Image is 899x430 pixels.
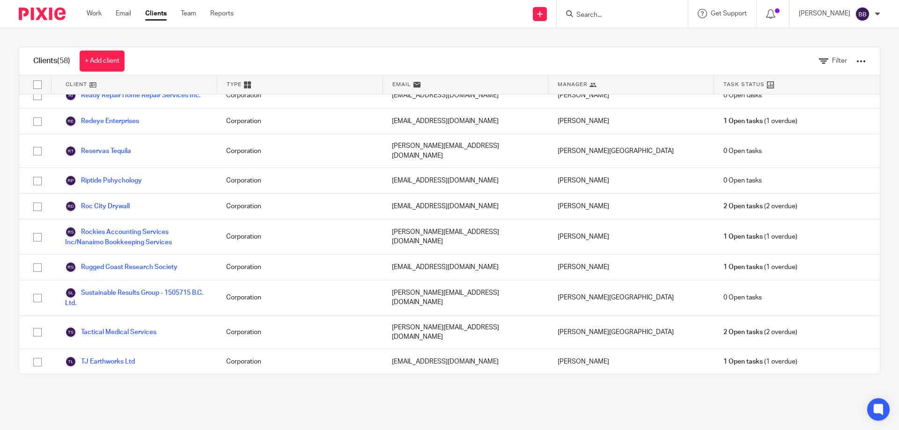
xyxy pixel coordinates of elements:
span: 1 Open tasks [723,232,763,241]
div: Corporation [217,83,383,108]
div: Corporation [217,349,383,374]
div: Corporation [217,280,383,315]
div: Corporation [217,194,383,219]
a: Tactical Medical Services [65,327,156,338]
span: Email [392,80,411,88]
p: [PERSON_NAME] [799,9,850,18]
a: Rockies Accounting Services Inc/Nanaimo Bookkeeping Services [65,226,207,247]
div: [PERSON_NAME] [548,194,714,219]
span: 1 Open tasks [723,117,763,126]
div: [PERSON_NAME][GEOGRAPHIC_DATA] [548,280,714,315]
div: [EMAIL_ADDRESS][DOMAIN_NAME] [383,255,548,280]
input: Select all [29,76,46,94]
div: Corporation [217,134,383,168]
a: Sustainable Results Group - 1505715 B.C. Ltd. [65,287,207,308]
span: (1 overdue) [723,262,797,272]
input: Search [575,11,660,20]
a: Team [181,9,196,18]
span: Type [227,80,242,88]
img: svg%3E [65,90,76,101]
div: [PERSON_NAME][EMAIL_ADDRESS][DOMAIN_NAME] [383,219,548,254]
div: [PERSON_NAME] [548,109,714,134]
span: (1 overdue) [723,117,797,126]
div: Corporation [217,316,383,349]
div: [PERSON_NAME][GEOGRAPHIC_DATA] [548,134,714,168]
a: Reports [210,9,234,18]
a: Redeye Enterprises [65,116,139,127]
a: Ready Repair Home Repair Services Inc. [65,90,200,101]
span: (2 overdue) [723,202,797,211]
img: svg%3E [65,262,76,273]
div: [PERSON_NAME] [548,219,714,254]
img: svg%3E [65,356,76,367]
span: (1 overdue) [723,232,797,241]
span: (1 overdue) [723,357,797,366]
h1: Clients [33,56,70,66]
span: Get Support [711,10,747,17]
a: Work [87,9,102,18]
a: + Add client [80,51,125,72]
div: [PERSON_NAME] [548,255,714,280]
div: [PERSON_NAME][EMAIL_ADDRESS][DOMAIN_NAME] [383,280,548,315]
div: Corporation [217,255,383,280]
span: 0 Open tasks [723,146,762,156]
div: [EMAIL_ADDRESS][DOMAIN_NAME] [383,168,548,193]
span: (58) [57,57,70,65]
img: svg%3E [65,287,76,299]
span: Client [66,80,87,88]
div: [EMAIL_ADDRESS][DOMAIN_NAME] [383,349,548,374]
a: Clients [145,9,167,18]
a: Rugged Coast Research Society [65,262,177,273]
img: svg%3E [65,226,76,238]
span: 0 Open tasks [723,293,762,302]
img: svg%3E [855,7,870,22]
div: [EMAIL_ADDRESS][DOMAIN_NAME] [383,194,548,219]
div: Corporation [217,168,383,193]
img: svg%3E [65,116,76,127]
span: 0 Open tasks [723,91,762,100]
div: [PERSON_NAME] [548,83,714,108]
img: svg%3E [65,201,76,212]
a: TJ Earthworks Ltd [65,356,135,367]
div: [PERSON_NAME][EMAIL_ADDRESS][DOMAIN_NAME] [383,316,548,349]
span: 0 Open tasks [723,176,762,185]
div: [PERSON_NAME] [548,349,714,374]
span: 2 Open tasks [723,202,763,211]
a: Riptide Pshychology [65,175,142,186]
span: (2 overdue) [723,328,797,337]
span: Manager [558,80,587,88]
img: svg%3E [65,327,76,338]
a: Email [116,9,131,18]
div: [EMAIL_ADDRESS][DOMAIN_NAME] [383,83,548,108]
img: Pixie [19,7,66,20]
a: Reservas Tequila [65,146,131,157]
div: Corporation [217,219,383,254]
div: [PERSON_NAME] [548,168,714,193]
div: [EMAIL_ADDRESS][DOMAIN_NAME] [383,109,548,134]
span: 1 Open tasks [723,262,763,272]
img: svg%3E [65,175,76,186]
span: 2 Open tasks [723,328,763,337]
span: 1 Open tasks [723,357,763,366]
div: Corporation [217,109,383,134]
div: [PERSON_NAME][GEOGRAPHIC_DATA] [548,316,714,349]
img: svg%3E [65,146,76,157]
span: Filter [832,58,847,64]
a: Roc City Drywall [65,201,130,212]
span: Task Status [723,80,765,88]
div: [PERSON_NAME][EMAIL_ADDRESS][DOMAIN_NAME] [383,134,548,168]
